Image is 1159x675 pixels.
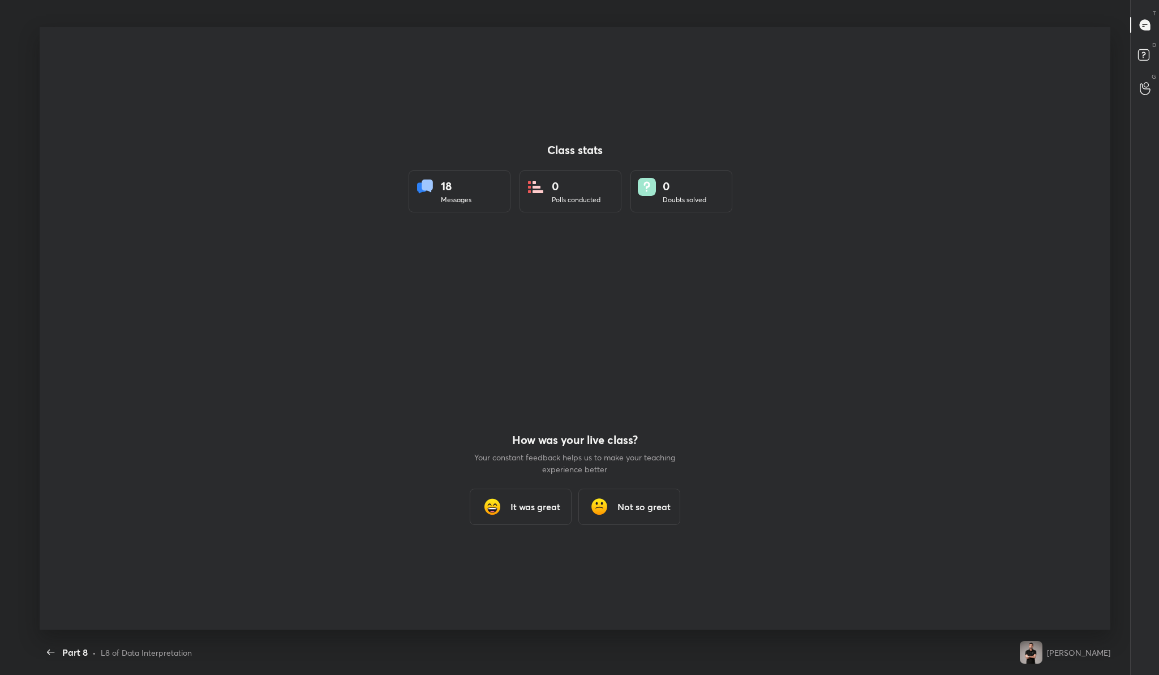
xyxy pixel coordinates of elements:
[441,195,471,205] div: Messages
[1153,9,1156,18] p: T
[481,495,504,518] img: grinning_face_with_smiling_eyes_cmp.gif
[617,500,671,514] h3: Not so great
[663,195,706,205] div: Doubts solved
[663,178,706,195] div: 0
[638,178,656,196] img: doubts.8a449be9.svg
[1152,41,1156,49] p: D
[1047,647,1110,659] div: [PERSON_NAME]
[441,178,471,195] div: 18
[552,195,600,205] div: Polls conducted
[101,647,192,659] div: L8 of Data Interpretation
[588,495,611,518] img: frowning_face_cmp.gif
[473,433,677,447] h4: How was your live class?
[409,143,741,157] h4: Class stats
[92,647,96,659] div: •
[62,646,88,659] div: Part 8
[473,451,677,475] p: Your constant feedback helps us to make your teaching experience better
[510,500,560,514] h3: It was great
[552,178,600,195] div: 0
[1020,641,1042,664] img: 9f6949702e7c485d94fd61f2cce3248e.jpg
[416,178,434,196] img: statsMessages.856aad98.svg
[527,178,545,196] img: statsPoll.b571884d.svg
[1152,72,1156,81] p: G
